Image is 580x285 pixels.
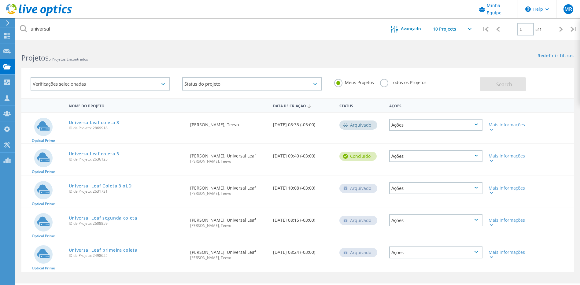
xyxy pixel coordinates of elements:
a: Redefinir filtros [538,54,574,59]
span: MR [564,7,572,12]
div: Mais informações [489,250,527,259]
span: of 1 [535,27,542,32]
span: Optical Prime [32,202,55,206]
div: Arquivado [339,120,377,130]
div: [DATE] 10:08 (-03:00) [270,176,336,196]
span: Optical Prime [32,234,55,238]
b: Projetos [21,53,49,63]
div: [DATE] 08:15 (-03:00) [270,208,336,228]
div: Ações [389,119,482,131]
div: Arquivado [339,184,377,193]
span: Optical Prime [32,266,55,270]
span: [PERSON_NAME], Teevo [190,224,267,228]
div: | [479,18,492,40]
a: Live Optics Dashboard [6,13,72,17]
div: Concluído [339,152,377,161]
div: [PERSON_NAME], Teevo [187,113,270,133]
div: Mais informações [489,186,527,194]
div: Arquivado [339,216,377,225]
span: ID de Projeto: 2498655 [69,254,184,257]
div: Status [336,100,386,111]
input: Pesquisar projetos por nome, proprietário, ID, empresa, etc [15,18,382,40]
label: Meus Projetos [334,79,374,85]
span: Search [496,81,512,88]
div: Nome do Projeto [66,100,187,111]
span: Optical Prime [32,139,55,142]
div: Ações [386,100,486,111]
div: [DATE] 08:24 (-03:00) [270,240,336,261]
div: Mais informações [489,218,527,227]
a: Universal Leaf segunda coleta [69,216,137,220]
span: [PERSON_NAME], Teevo [190,160,267,163]
div: [DATE] 09:40 (-03:00) [270,144,336,164]
span: ID de Projeto: 2636125 [69,157,184,161]
span: [PERSON_NAME], Teevo [190,192,267,195]
span: ID de Projeto: 2869918 [69,126,184,130]
div: Verificações selecionadas [31,77,170,91]
div: | [567,18,580,40]
div: Ações [389,214,482,226]
div: Mais informações [489,154,527,162]
div: [PERSON_NAME], Universal Leaf [187,176,270,202]
div: [PERSON_NAME], Universal Leaf [187,208,270,234]
div: Data de Criação [270,100,336,111]
div: Mais informações [489,123,527,131]
span: ID de Projeto: 2608859 [69,222,184,225]
div: Status do projeto [182,77,322,91]
label: Todos os Projetos [380,79,427,85]
div: [PERSON_NAME], Universal Leaf [187,240,270,266]
div: [DATE] 08:33 (-03:00) [270,113,336,133]
div: Arquivado [339,248,377,257]
a: Universal Leaf Coleta 3 oLD [69,184,132,188]
span: [PERSON_NAME], Teevo [190,256,267,260]
div: Ações [389,182,482,194]
span: Avançado [401,27,421,31]
a: UniversalLeaf coleta 3 [69,120,119,125]
button: Search [480,77,526,91]
div: [PERSON_NAME], Universal Leaf [187,144,270,169]
a: Universal Leaf primeira coleta [69,248,138,252]
div: Ações [389,246,482,258]
a: UniversalLeaf coleta 3 [69,152,119,156]
span: Optical Prime [32,170,55,174]
span: 5 Projetos Encontrados [49,57,88,62]
div: Ações [389,150,482,162]
svg: \n [525,6,531,12]
span: ID de Projeto: 2631731 [69,190,184,193]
